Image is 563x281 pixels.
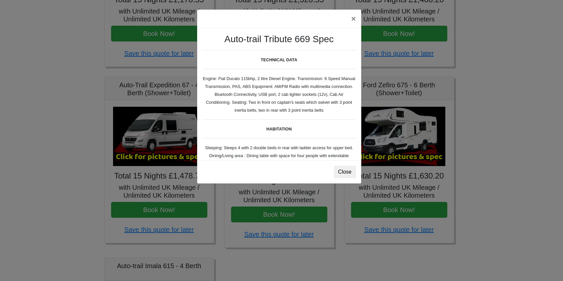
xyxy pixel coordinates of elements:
b: TECHNICAL DATA [261,57,297,62]
button: × [346,10,361,28]
b: HABITATION [266,126,292,131]
button: Close [334,166,356,178]
h3: Auto-trail Tribute 669 Spec [202,34,356,45]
